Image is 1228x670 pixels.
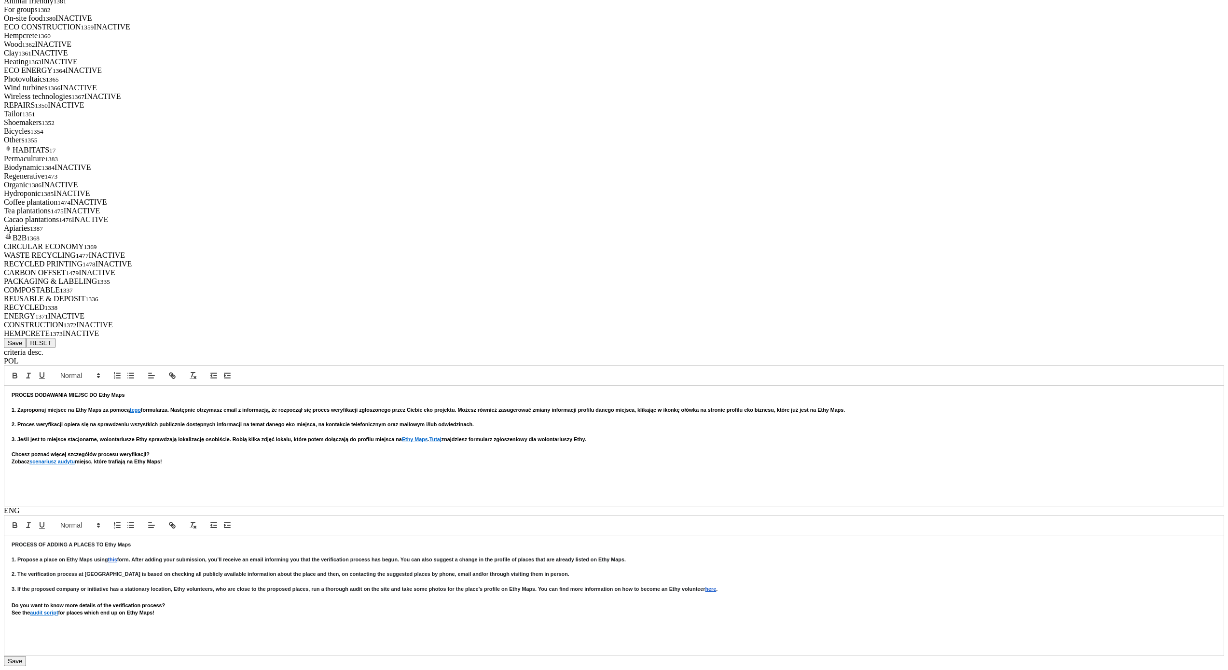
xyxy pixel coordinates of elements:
[22,111,35,118] small: 1351
[4,233,13,240] img: 650aeb4b021fbf4c49308587
[55,163,91,171] span: INACTIVE
[4,40,35,48] span: Wood
[4,286,73,294] span: COMPOSTABLE
[4,321,76,329] span: CONSTRUCTION
[4,277,110,285] span: PACKAGING & LABELING
[4,154,58,163] span: Permaculture
[28,58,41,66] small: 1363
[4,23,94,31] span: ECO CONSTRUCTION
[4,329,63,337] span: HEMPCRETE
[89,251,125,259] span: INACTIVE
[85,295,98,303] small: 1336
[29,459,75,464] a: scenariusz a udytu
[28,181,41,189] small: 1386
[41,119,55,126] small: 1352
[60,84,97,92] span: INACTIVE
[22,41,35,48] small: 1362
[12,542,131,547] strong: PROCESS OF ADDING A PLACES TO Ethy Maps
[4,110,35,118] span: Tailor
[72,215,109,223] span: INACTIVE
[27,235,40,242] small: 1368
[4,118,55,126] span: Shoemakers
[94,23,130,31] span: INACTIVE
[4,144,13,153] img: 6103daff39686323ffbc8a36
[97,278,110,285] small: 1335
[12,586,705,592] span: 3. If the proposed company or initiative has a stationary location, Ethy volunteers, who are clos...
[12,451,1216,458] h5: Chcesz poznać więcej szczegółów procesu weryfikacji?
[35,313,48,320] small: 1371
[71,93,84,100] small: 1367
[42,15,55,22] small: 1380
[30,128,43,135] small: 1354
[4,127,43,135] span: Bicycles
[4,163,55,171] span: Biodynamic
[59,216,72,223] small: 1476
[47,84,60,92] small: 1366
[4,294,98,303] span: REUSABLE & DEPOSIT
[402,436,428,442] a: Ethy Maps
[108,557,117,562] a: this
[12,458,1216,465] h5: Zobacz miejsc, które trafiają na Ethy Maps!
[35,40,71,48] span: INACTIVE
[4,14,55,22] span: On-site food
[35,102,48,109] small: 1350
[12,392,124,398] strong: PROCES DODAWANIA MIEJSC DO Ethy Maps
[4,189,54,197] span: Hydroponic
[716,586,717,592] span: .
[117,557,626,562] span: form. After adding your submission, you’ll receive an email informing you that the verification p...
[44,173,57,180] small: 1473
[4,31,51,40] span: Hempcrete
[4,656,26,666] button: Save
[70,198,107,206] span: INACTIVE
[4,57,41,66] span: Heating
[81,24,94,31] small: 1359
[96,260,132,268] span: INACTIVE
[4,268,79,277] span: CARBON OFFSET
[45,155,58,163] small: 1383
[4,5,50,14] span: For groups
[64,207,100,215] span: INACTIVE
[64,321,77,329] small: 1372
[4,198,70,206] span: Coffee plantation
[4,101,48,109] span: REPAIRS
[44,304,57,311] small: 1338
[4,506,1224,515] div: ENG
[41,181,78,189] span: INACTIVE
[4,357,1224,365] div: POL
[57,199,70,206] small: 1474
[705,586,717,592] a: here
[41,57,78,66] span: INACTIVE
[4,338,26,348] button: Save
[60,287,73,294] small: 1337
[12,421,1216,428] h5: 2. Proces weryfikacji opiera się na sprawdzeniu wszystkich publicznie dostępnych informacji na te...
[66,66,102,74] span: INACTIVE
[13,234,40,242] span: B2B
[38,6,51,14] small: 1382
[18,50,31,57] small: 1361
[4,172,57,180] span: Regenerative
[4,84,60,92] span: Wind turbines
[4,75,59,83] span: Photovoltaics
[41,164,55,171] small: 1384
[4,181,41,189] span: Organic
[66,269,79,277] small: 1479
[79,268,115,277] span: INACTIVE
[30,610,58,615] a: audit script
[4,92,84,100] span: Wireless technologies
[4,215,72,223] span: Cacao plantations
[4,260,96,268] span: RECYCLED PRINTING
[46,76,59,83] small: 1365
[429,436,442,442] a: Tutaj
[13,146,55,154] span: HABITATS
[31,49,68,57] span: INACTIVE
[84,92,121,100] span: INACTIVE
[41,190,54,197] small: 1385
[4,66,66,74] span: ECO ENERGY
[4,224,43,232] span: Apiaries
[4,136,37,144] span: Others
[53,67,66,74] small: 1364
[4,251,89,259] span: WASTE RECYCLING
[12,406,1216,414] h5: 1. Zaproponuj miejsce na Ethy Maps za pomocą formularza. Następnie otrzymasz email z informacją, ...
[12,602,1216,609] h5: Do you want to know more details of the verification process?
[4,242,97,251] span: CIRCULAR ECONOMY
